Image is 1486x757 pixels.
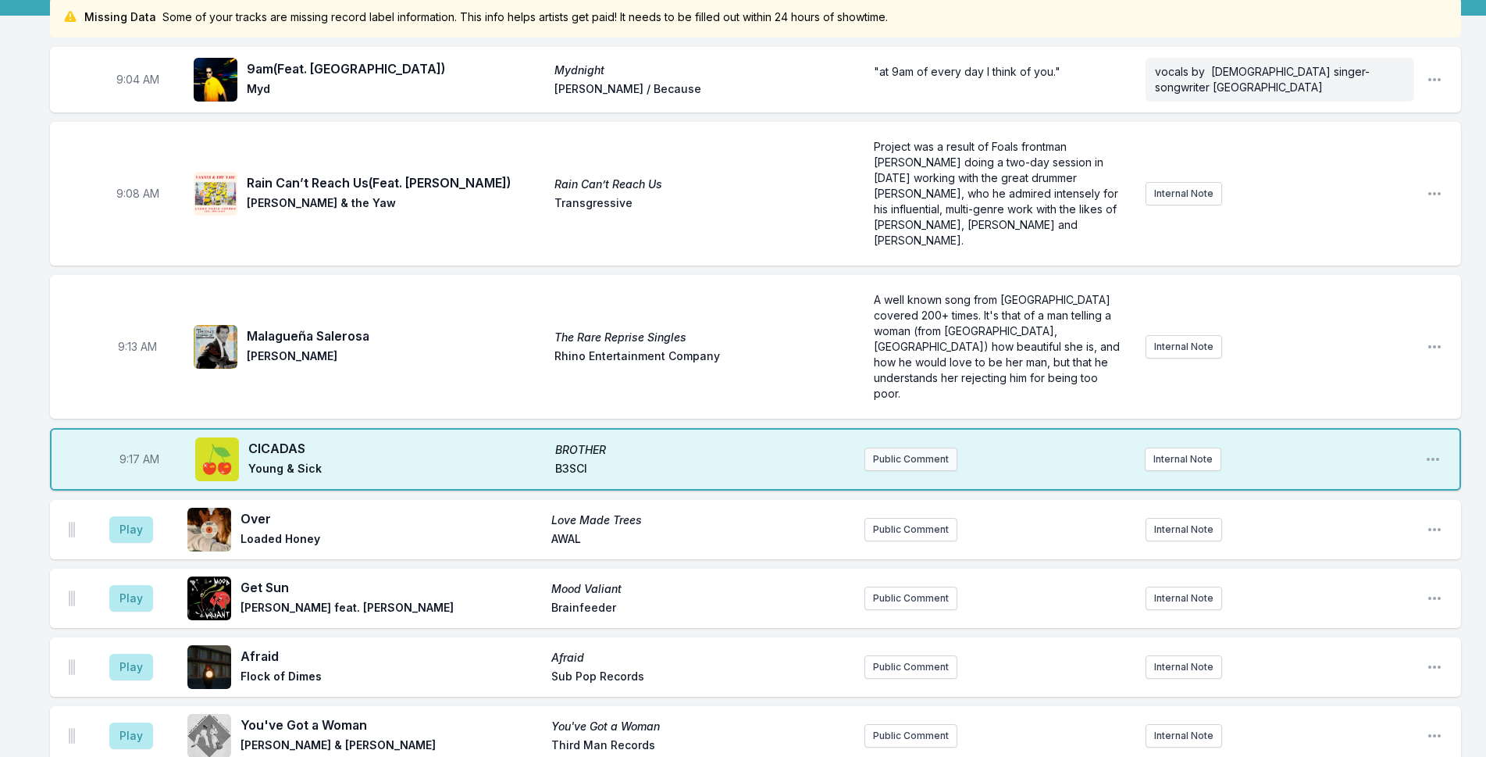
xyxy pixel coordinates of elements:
[551,669,853,687] span: Sub Pop Records
[187,508,231,552] img: Love Made Trees
[864,724,957,748] button: Public Comment
[248,439,546,458] span: CICADAS
[554,348,853,367] span: Rhino Entertainment Company
[241,600,542,619] span: [PERSON_NAME] feat. [PERSON_NAME]
[1146,655,1222,679] button: Internal Note
[241,578,542,597] span: Get Sun
[116,186,159,202] span: Timestamp
[116,72,159,87] span: Timestamp
[864,448,957,471] button: Public Comment
[1427,659,1442,675] button: Open playlist item options
[1155,65,1370,94] span: vocals by [DEMOGRAPHIC_DATA] singer-songwriter [GEOGRAPHIC_DATA]
[84,9,156,25] span: Missing Data
[551,650,853,666] span: Afraid
[162,9,888,25] span: Some of your tracks are missing record label information. This info helps artists get paid! It ne...
[69,659,75,675] img: Drag Handle
[109,723,153,749] button: Play
[1146,724,1222,748] button: Internal Note
[1427,339,1442,355] button: Open playlist item options
[69,591,75,606] img: Drag Handle
[1146,518,1222,541] button: Internal Note
[187,577,231,620] img: Mood Valiant
[1427,728,1442,744] button: Open playlist item options
[109,516,153,543] button: Play
[241,509,542,528] span: Over
[864,655,957,679] button: Public Comment
[555,442,853,458] span: BROTHER
[554,177,853,192] span: Rain Can’t Reach Us
[247,327,545,345] span: Malagueña Salerosa
[1145,448,1221,471] button: Internal Note
[187,645,231,689] img: Afraid
[195,437,239,481] img: BROTHER
[1427,186,1442,202] button: Open playlist item options
[554,81,853,100] span: [PERSON_NAME] / Because
[247,173,545,192] span: Rain Can’t Reach Us (Feat. [PERSON_NAME])
[551,581,853,597] span: Mood Valiant
[69,522,75,537] img: Drag Handle
[864,518,957,541] button: Public Comment
[109,654,153,680] button: Play
[874,293,1123,400] span: A well known song from [GEOGRAPHIC_DATA] covered 200+ times. It's that of a man telling a woman (...
[554,330,853,345] span: The Rare Reprise Singles
[1427,522,1442,537] button: Open playlist item options
[555,461,853,480] span: B3SCI
[241,647,542,666] span: Afraid
[551,719,853,734] span: You've Got a Woman
[554,62,853,78] span: Mydnight
[247,59,545,78] span: 9am (Feat. [GEOGRAPHIC_DATA])
[119,452,159,467] span: Timestamp
[247,195,545,214] span: [PERSON_NAME] & the Yaw
[551,600,853,619] span: Brainfeeder
[247,81,545,100] span: Myd
[194,58,237,102] img: Mydnight
[69,728,75,744] img: Drag Handle
[1146,335,1222,359] button: Internal Note
[554,195,853,214] span: Transgressive
[1427,591,1442,606] button: Open playlist item options
[551,531,853,550] span: AWAL
[1427,72,1442,87] button: Open playlist item options
[118,339,157,355] span: Timestamp
[241,716,542,734] span: You've Got a Woman
[874,140,1121,247] span: Project was a result of Foals frontman [PERSON_NAME] doing a two-day session in [DATE] working wi...
[241,737,542,756] span: [PERSON_NAME] & [PERSON_NAME]
[1146,182,1222,205] button: Internal Note
[241,669,542,687] span: Flock of Dimes
[109,585,153,612] button: Play
[874,65,1060,78] span: "at 9am of every day I think of you."
[194,325,237,369] img: The Rare Reprise Singles
[241,531,542,550] span: Loaded Honey
[551,737,853,756] span: Third Man Records
[248,461,546,480] span: Young & Sick
[1425,452,1441,467] button: Open playlist item options
[864,587,957,610] button: Public Comment
[194,172,237,216] img: Rain Can’t Reach Us
[247,348,545,367] span: [PERSON_NAME]
[551,512,853,528] span: Love Made Trees
[1146,587,1222,610] button: Internal Note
